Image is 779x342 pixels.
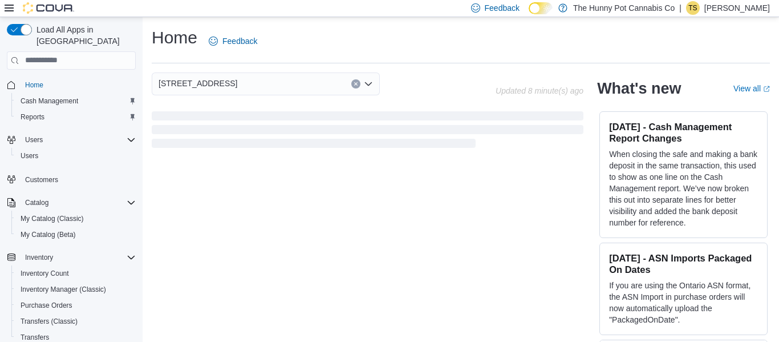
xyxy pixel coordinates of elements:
span: Users [25,135,43,144]
span: Users [16,149,136,163]
span: Users [21,151,38,160]
h2: What's new [597,79,681,98]
button: Users [2,132,140,148]
p: If you are using the Ontario ASN format, the ASN Import in purchase orders will now automatically... [609,280,758,325]
span: Transfers [21,333,49,342]
span: Cash Management [21,96,78,106]
span: Transfers (Classic) [16,315,136,328]
button: Transfers (Classic) [11,313,140,329]
span: Loading [152,114,583,150]
button: Inventory Count [11,265,140,281]
p: The Hunny Pot Cannabis Co [573,1,675,15]
p: When closing the safe and making a bank deposit in the same transaction, this used to show as one... [609,148,758,228]
span: Users [21,133,136,147]
div: Tash Slothouber [686,1,700,15]
span: Load All Apps in [GEOGRAPHIC_DATA] [32,24,136,47]
button: Reports [11,109,140,125]
a: Customers [21,173,63,187]
span: Cash Management [16,94,136,108]
span: Reports [21,112,44,122]
span: My Catalog (Beta) [21,230,76,239]
h3: [DATE] - Cash Management Report Changes [609,121,758,144]
a: Inventory Manager (Classic) [16,283,111,296]
span: Catalog [21,196,136,210]
a: My Catalog (Classic) [16,212,88,226]
a: Reports [16,110,49,124]
span: Catalog [25,198,48,207]
button: Cash Management [11,93,140,109]
button: Clear input [351,79,360,88]
p: | [679,1,681,15]
span: Feedback [222,35,257,47]
span: Purchase Orders [21,301,72,310]
a: Transfers (Classic) [16,315,82,328]
a: Users [16,149,43,163]
h1: Home [152,26,197,49]
button: Inventory [2,250,140,265]
span: Inventory Manager (Classic) [21,285,106,294]
button: My Catalog (Classic) [11,211,140,227]
button: Customers [2,171,140,187]
span: Reports [16,110,136,124]
span: Customers [21,172,136,186]
span: TS [688,1,697,15]
a: My Catalog (Beta) [16,228,80,242]
span: Inventory Count [21,269,69,278]
span: Feedback [485,2,520,14]
button: Inventory [21,251,58,264]
p: [PERSON_NAME] [704,1,770,15]
a: Home [21,78,48,92]
button: Catalog [2,195,140,211]
span: Inventory Count [16,267,136,280]
a: Cash Management [16,94,83,108]
button: Purchase Orders [11,297,140,313]
button: Users [11,148,140,164]
span: Home [25,81,43,90]
span: Transfers (Classic) [21,317,78,326]
a: Feedback [204,30,262,53]
h3: [DATE] - ASN Imports Packaged On Dates [609,252,758,275]
span: My Catalog (Classic) [21,214,84,223]
a: Inventory Count [16,267,74,280]
span: [STREET_ADDRESS] [159,77,237,90]
a: View allExternal link [733,84,770,93]
button: Inventory Manager (Classic) [11,281,140,297]
button: Users [21,133,47,147]
span: Inventory [25,253,53,262]
span: Customers [25,175,58,184]
span: Inventory Manager (Classic) [16,283,136,296]
input: Dark Mode [529,2,553,14]
img: Cova [23,2,74,14]
button: Open list of options [364,79,373,88]
button: Catalog [21,196,53,210]
span: My Catalog (Beta) [16,228,136,242]
button: Home [2,77,140,93]
span: Inventory [21,251,136,264]
span: Home [21,78,136,92]
span: My Catalog (Classic) [16,212,136,226]
button: My Catalog (Beta) [11,227,140,243]
p: Updated 8 minute(s) ago [496,86,583,95]
svg: External link [763,86,770,92]
a: Purchase Orders [16,299,77,312]
span: Purchase Orders [16,299,136,312]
